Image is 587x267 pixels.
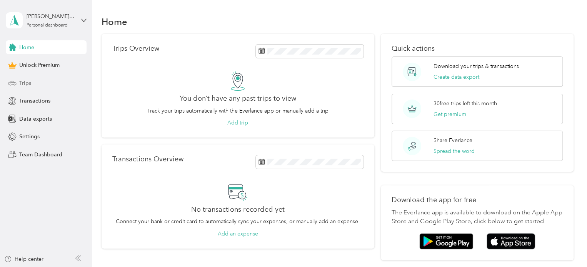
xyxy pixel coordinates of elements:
p: 30 free trips left this month [434,100,497,108]
h2: No transactions recorded yet [191,206,285,214]
p: Download the app for free [392,196,563,204]
p: Track your trips automatically with the Everlance app or manually add a trip [147,107,329,115]
span: Transactions [19,97,50,105]
p: Connect your bank or credit card to automatically sync your expenses, or manually add an expense. [116,217,360,226]
p: Transactions Overview [112,155,183,163]
button: Create data export [434,73,479,81]
h1: Home [102,18,127,26]
p: Quick actions [392,45,563,53]
button: Spread the word [434,147,475,155]
p: Download your trips & transactions [434,62,519,70]
button: Add an expense [218,230,258,238]
span: Unlock Premium [19,61,60,69]
iframe: Everlance-gr Chat Button Frame [544,224,587,267]
button: Help center [4,255,43,263]
img: App store [487,233,535,250]
button: Get premium [434,110,466,118]
h2: You don’t have any past trips to view [180,95,296,103]
button: Add trip [227,119,248,127]
div: Personal dashboard [27,23,68,28]
span: Data exports [19,115,52,123]
div: [PERSON_NAME][EMAIL_ADDRESS][PERSON_NAME][DOMAIN_NAME] [27,12,75,20]
p: The Everlance app is available to download on the Apple App Store and Google Play Store, click be... [392,208,563,227]
span: Home [19,43,34,51]
p: Trips Overview [112,45,159,53]
span: Settings [19,133,40,141]
span: Team Dashboard [19,151,62,159]
img: Google play [419,233,473,249]
p: Share Everlance [434,136,472,144]
span: Trips [19,79,31,87]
